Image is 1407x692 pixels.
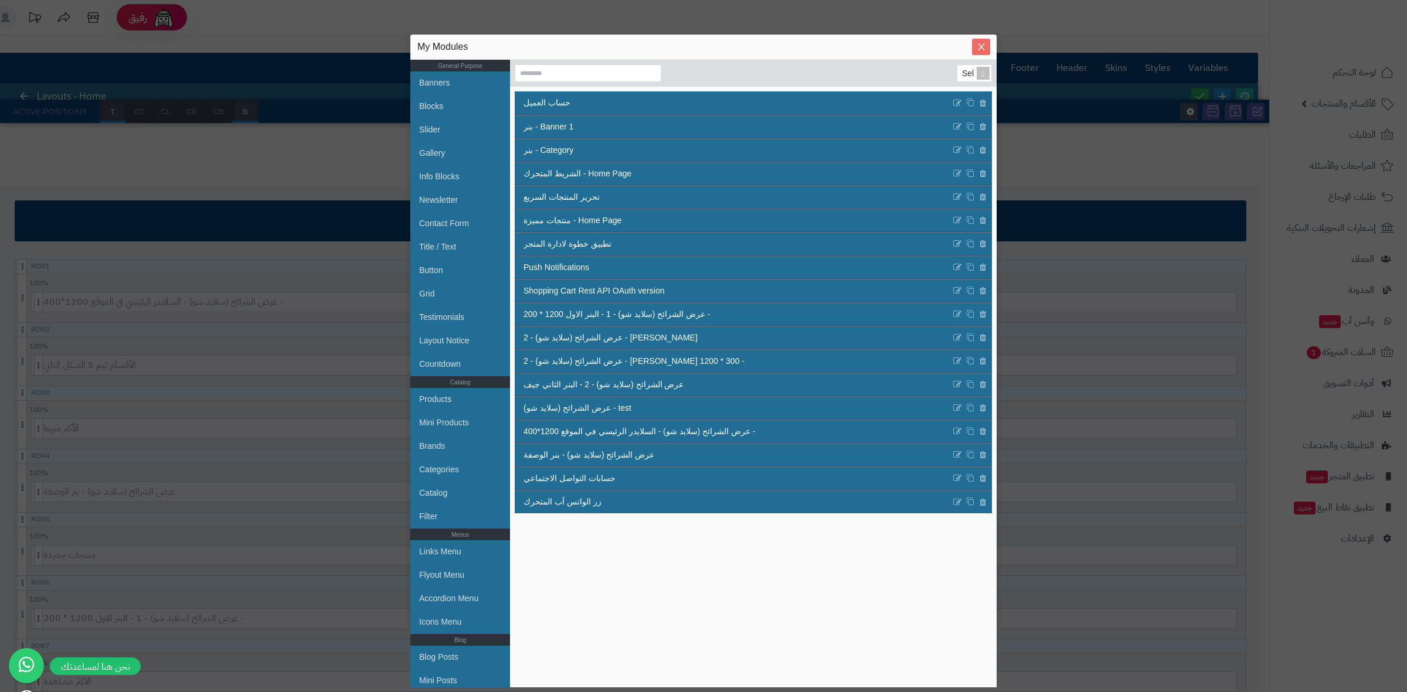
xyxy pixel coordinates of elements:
span: حساب العميل [524,97,570,109]
span: الشريط المتحرك - Home Page [524,168,631,180]
div: Select... [957,65,989,81]
span: عرض الشرائح (سلايد شو) - السلايدر الرئيسي في الموقع 1200*400 - [524,425,756,438]
a: Info Blocks [419,165,492,188]
span: عرض الشرائح (سلايد شو) - 2 - [PERSON_NAME] 1200 * 300 - [524,355,745,367]
a: زر الواتس آب المتحرك [515,491,951,513]
a: Button [419,258,492,282]
a: Gallery [419,141,492,165]
a: Blog Posts [419,645,492,669]
a: عرض الشرائح (سلايد شو) - 2 - [PERSON_NAME] [515,326,951,349]
a: Newsletter [419,188,492,212]
a: عرض الشرائح (سلايد شو) - 2 - البنر الثاني جيف [515,373,951,396]
a: تطبيق خطوة لادارة المتجر [515,233,951,255]
a: بنر - Banner 1 [515,115,951,138]
a: Filter [419,504,492,528]
a: عرض الشرائح (سلايد شو) - بنر الوصفة [515,444,951,466]
span: عرض الشرائح (سلايد شو) - 2 - [PERSON_NAME] [524,332,698,344]
a: Blocks [419,94,492,118]
a: تحرير المنتجات السريع [515,186,951,208]
a: Shopping Cart Rest API OAuth version [515,279,951,302]
a: Flyout Menu [419,563,492,587]
a: Brands [419,434,492,458]
a: Catalog [419,481,492,504]
span: عرض الشرائح (سلايد شو) - 1 - البنر الاول 1200 * 200 - [524,308,711,321]
a: Icons Menu [419,610,492,633]
span: منتجات مميزة - Home Page [524,214,621,227]
a: عرض الشرائح (سلايد شو) - السلايدر الرئيسي في الموقع 1200*400 - [515,420,951,442]
span: عرض الشرائح (سلايد شو) - بنر الوصفة [524,449,654,461]
a: الشريط المتحرك - Home Page [515,162,951,185]
a: Countdown [419,352,492,376]
span: Shopping Cart Rest API OAuth version [524,285,664,297]
span: تطبيق خطوة لادارة المتجر [524,238,611,250]
span: حسابات التواصل الاجتماعي [524,472,616,485]
span: تحرير المنتجات السريع [524,191,600,203]
a: Products [419,387,492,411]
a: بنر - Category [515,139,951,161]
span: زر الواتس آب المتحرك [524,496,601,508]
a: عرض الشرائح (سلايد شو) - 1 - البنر الاول 1200 * 200 - [515,303,951,325]
span: عرض الشرائح (سلايد شو) - test [524,402,631,414]
a: Accordion Menu [419,587,492,610]
a: Links Menu [419,540,492,563]
a: حساب العميل [515,92,951,114]
a: Grid [419,282,492,305]
a: عرض الشرائح (سلايد شو) - test [515,397,951,419]
span: بنر - Category [524,144,573,156]
a: Push Notifications [515,256,951,278]
a: عرض الشرائح (سلايد شو) - 2 - [PERSON_NAME] 1200 * 300 - [515,350,951,372]
span: Push Notifications [524,261,589,274]
div: My Modules [417,40,990,53]
a: منتجات مميزة - Home Page [515,209,951,231]
a: حسابات التواصل الاجتماعي [515,467,951,489]
a: Layout Notice [419,329,492,352]
a: Contact Form [419,212,492,235]
span: عرض الشرائح (سلايد شو) - 2 - البنر الثاني جيف [524,379,684,391]
a: Banners [419,71,492,94]
a: Mini Products [419,411,492,434]
a: Title / Text [419,235,492,258]
button: Close [972,39,990,55]
a: Slider [419,118,492,141]
span: بنر - Banner 1 [524,121,573,133]
a: Mini Posts [419,669,492,692]
a: Testimonials [419,305,492,329]
a: Categories [419,458,492,481]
